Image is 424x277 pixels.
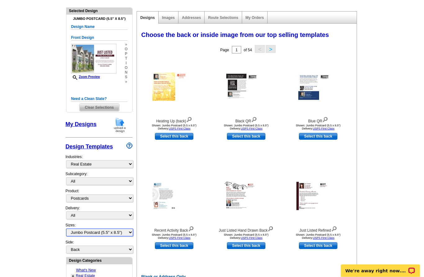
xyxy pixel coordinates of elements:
[76,268,96,273] a: What's New
[268,225,273,232] img: view design details
[125,43,128,47] span: »
[125,47,128,52] span: o
[299,243,337,249] a: use this design
[152,73,196,101] img: Heating Up (back)
[140,124,208,130] div: Shown: Jumbo Postcard (5.5 x 8.5") Delivery:
[299,133,337,140] a: use this design
[71,24,128,30] h5: Design Name
[241,237,263,240] a: USPS First Class
[71,44,116,74] img: GENREPJF_ReFresh_ALL.jpg
[331,225,337,232] img: view design details
[186,116,192,123] img: view design details
[65,171,133,188] div: Subcategory:
[71,35,128,41] h5: Front Design
[125,57,128,61] span: t
[65,206,133,223] div: Delivery:
[125,75,128,80] span: s
[66,8,132,14] div: Selected Design
[212,116,280,124] div: Black QR
[212,225,280,234] div: Just Listed Hand Drawn Back
[255,45,265,53] button: <
[126,143,133,149] img: design-wizard-help-icon.png
[212,124,280,130] div: Shown: Jumbo Postcard (5.5 x 8.5") Delivery:
[125,52,128,57] span: p
[246,16,264,20] a: My Orders
[266,45,276,53] button: >
[244,48,252,52] span: of 54
[152,182,196,211] img: Recent Activity Back
[125,61,128,66] span: i
[71,96,128,102] h5: Need a Clean Slate?
[296,182,340,211] img: Just Listed Refined
[224,182,268,211] img: Just Listed Hand Drawn Back
[65,223,133,240] div: Sizes:
[188,225,194,232] img: view design details
[66,258,132,264] div: Design Categories
[65,121,97,128] a: My Designs
[227,243,265,249] a: use this design
[79,104,119,111] span: Clear Selections
[322,116,328,123] img: view design details
[313,127,335,130] a: USPS First Class
[65,188,133,206] div: Product:
[65,240,133,254] div: Side:
[125,66,128,70] span: o
[112,117,128,133] img: upload-design
[220,48,229,52] span: Page
[284,116,352,124] div: Blue QR
[224,72,268,102] img: Black QR
[71,75,100,79] a: Zoom Preview
[140,234,208,240] div: Shown: Jumbo Postcard (5.5 x 8.5") Delivery:
[241,127,263,130] a: USPS First Class
[155,133,193,140] a: use this design
[65,151,133,171] div: Industries:
[125,70,128,75] span: n
[313,237,335,240] a: USPS First Class
[182,16,201,20] a: Addresses
[65,144,113,150] a: Design Templates
[140,16,155,20] a: Designs
[71,17,128,21] h4: Jumbo Postcard (5.5" x 8.5")
[208,16,238,20] a: Route Selections
[284,225,352,234] div: Just Listed Refined
[296,72,340,102] img: Blue QR
[169,127,191,130] a: USPS First Class
[284,124,352,130] div: Shown: Jumbo Postcard (5.5 x 8.5") Delivery:
[140,225,208,234] div: Recent Activity Back
[162,16,175,20] a: Images
[125,80,128,84] span: »
[337,257,424,277] iframe: LiveChat chat widget
[227,133,265,140] a: use this design
[212,234,280,240] div: Shown: Jumbo Postcard (5.5 x 8.5") Delivery:
[169,237,191,240] a: USPS First Class
[141,32,329,39] span: Choose the back or inside image from our top selling templates
[140,116,208,124] div: Heating Up (back)
[251,116,257,123] img: view design details
[284,234,352,240] div: Shown: Jumbo Postcard (5.5 x 8.5") Delivery:
[155,243,193,249] a: use this design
